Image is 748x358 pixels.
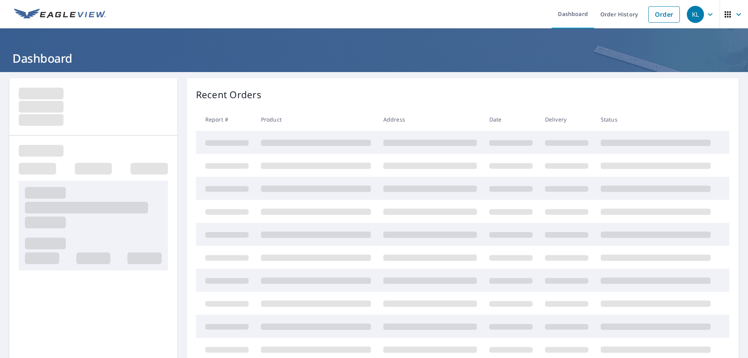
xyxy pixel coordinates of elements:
th: Status [595,108,717,131]
a: Order [648,6,680,23]
th: Address [377,108,483,131]
th: Date [483,108,539,131]
p: Recent Orders [196,88,261,102]
h1: Dashboard [9,50,739,66]
th: Product [255,108,377,131]
th: Report # [196,108,255,131]
img: EV Logo [14,9,106,20]
th: Delivery [539,108,595,131]
div: KL [687,6,704,23]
